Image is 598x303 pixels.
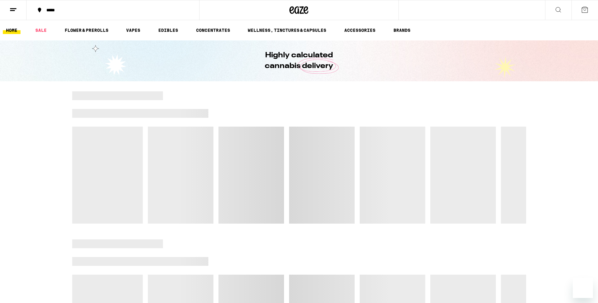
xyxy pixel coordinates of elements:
[247,50,351,71] h1: Highly calculated cannabis delivery
[32,26,50,34] a: SALE
[61,26,112,34] a: FLOWER & PREROLLS
[123,26,143,34] a: VAPES
[155,26,181,34] a: EDIBLES
[341,26,379,34] a: ACCESSORIES
[193,26,233,34] a: CONCENTRATES
[390,26,414,34] a: BRANDS
[3,26,20,34] a: HOME
[245,26,329,34] a: WELLNESS, TINCTURES & CAPSULES
[573,278,593,298] iframe: Button to launch messaging window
